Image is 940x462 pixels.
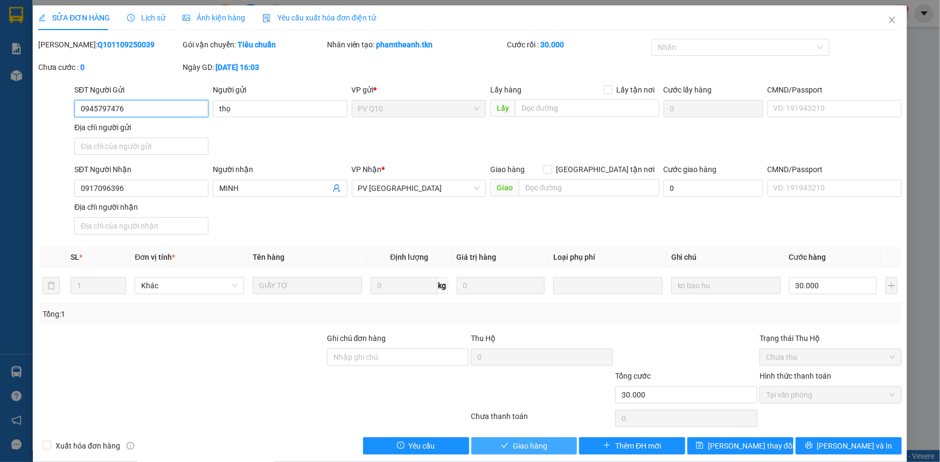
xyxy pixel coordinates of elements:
[213,84,347,96] div: Người gửi
[74,138,208,155] input: Địa chỉ của người gửi
[490,86,521,94] span: Lấy hàng
[74,201,208,213] div: Địa chỉ người nhận
[708,440,794,452] span: [PERSON_NAME] thay đổi
[38,61,180,73] div: Chưa cước :
[327,39,505,51] div: Nhân viên tạo:
[262,14,271,23] img: icon
[760,372,831,380] label: Hình thức thanh toán
[238,40,276,49] b: Tiêu chuẩn
[183,61,325,73] div: Ngày GD:
[358,101,479,117] span: PV Q10
[664,86,712,94] label: Cước lấy hàng
[74,217,208,234] input: Địa chỉ của người nhận
[490,179,519,196] span: Giao
[141,278,238,294] span: Khác
[43,308,363,320] div: Tổng: 1
[390,253,428,261] span: Định lượng
[51,440,124,452] span: Xuất hóa đơn hàng
[135,253,175,261] span: Đơn vị tính
[615,440,661,452] span: Thêm ĐH mới
[183,13,245,22] span: Ảnh kiện hàng
[101,26,450,40] li: [STREET_ADDRESS][PERSON_NAME]. [GEOGRAPHIC_DATA], Tỉnh [GEOGRAPHIC_DATA]
[127,13,165,22] span: Lịch sử
[327,334,386,343] label: Ghi chú đơn hàng
[877,5,907,35] button: Close
[817,440,893,452] span: [PERSON_NAME] và In
[549,247,667,268] th: Loại phụ phí
[215,63,259,72] b: [DATE] 16:03
[397,442,405,450] span: exclamation-circle
[80,63,85,72] b: 0
[766,387,895,403] span: Tại văn phòng
[437,277,448,294] span: kg
[327,349,469,366] input: Ghi chú đơn hàng
[515,99,659,117] input: Dọc đường
[101,40,450,53] li: Hotline: 1900 8153
[74,122,208,133] div: Địa chỉ người gửi
[687,437,793,454] button: save[PERSON_NAME] thay đổi
[796,437,902,454] button: printer[PERSON_NAME] và In
[768,164,902,175] div: CMND/Passport
[664,165,717,174] label: Cước giao hàng
[579,437,685,454] button: plusThêm ĐH mới
[38,39,180,51] div: [PERSON_NAME]:
[38,13,110,22] span: SỬA ĐƠN HÀNG
[615,372,651,380] span: Tổng cước
[38,14,46,22] span: edit
[552,164,659,175] span: [GEOGRAPHIC_DATA] tận nơi
[696,442,704,450] span: save
[471,437,577,454] button: checkGiao hàng
[664,100,763,117] input: Cước lấy hàng
[13,78,161,114] b: GỬI : PV [GEOGRAPHIC_DATA]
[513,440,547,452] span: Giao hàng
[183,39,325,51] div: Gói vận chuyển:
[358,180,479,196] span: PV Phước Đông
[74,84,208,96] div: SĐT Người Gửi
[603,442,611,450] span: plus
[363,437,469,454] button: exclamation-circleYêu cầu
[127,14,135,22] span: clock-circle
[352,165,382,174] span: VP Nhận
[127,442,134,450] span: info-circle
[490,165,525,174] span: Giao hàng
[457,253,497,261] span: Giá trị hàng
[352,84,486,96] div: VP gửi
[768,84,902,96] div: CMND/Passport
[470,410,615,429] div: Chưa thanh toán
[540,40,564,49] b: 30.000
[98,40,155,49] b: Q101109250039
[888,16,896,24] span: close
[766,349,895,365] span: Chưa thu
[409,440,435,452] span: Yêu cầu
[490,99,515,117] span: Lấy
[760,332,902,344] div: Trạng thái Thu Hộ
[507,39,649,51] div: Cước rồi :
[612,84,659,96] span: Lấy tận nơi
[671,277,781,294] input: Ghi Chú
[377,40,433,49] b: phamtheanh.tkn
[183,14,190,22] span: picture
[43,277,60,294] button: delete
[74,164,208,175] div: SĐT Người Nhận
[332,184,341,193] span: user-add
[262,13,376,22] span: Yêu cầu xuất hóa đơn điện tử
[789,253,826,261] span: Cước hàng
[501,442,509,450] span: check
[457,277,545,294] input: 0
[253,277,362,294] input: VD: Bàn, Ghế
[13,13,67,67] img: logo.jpg
[213,164,347,175] div: Người nhận
[805,442,813,450] span: printer
[71,253,79,261] span: SL
[667,247,785,268] th: Ghi chú
[253,253,284,261] span: Tên hàng
[519,179,659,196] input: Dọc đường
[664,180,763,197] input: Cước giao hàng
[471,334,496,343] span: Thu Hộ
[886,277,897,294] button: plus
